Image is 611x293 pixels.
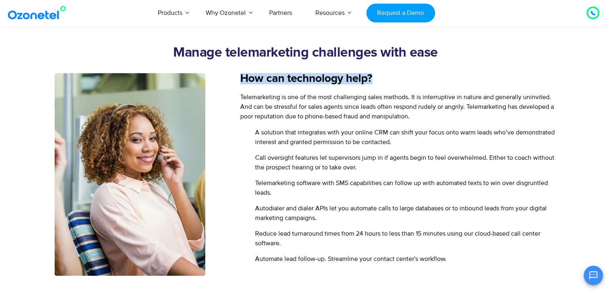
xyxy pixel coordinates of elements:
a: Request a Demo [366,4,435,22]
span: Telemarketing is one of the most challenging sales methods. It is interruptive in nature and gene... [240,93,554,120]
h2: Manage telemarketing challenges with ease [55,45,557,61]
button: Open chat [584,266,603,285]
span: Call oversight features let supervisors jump in if agents begin to feel overwhelmed. Either to co... [253,153,557,172]
span: A solution that integrates with your online CRM can shift your focus onto warm leads who’ve demon... [253,128,557,147]
span: Reduce lead turnaround times from 24 hours to less than 15 minutes using our cloud-based call cen... [253,229,557,248]
span: Autodialer and dialer APIs let you automate calls to large databases or to inbound leads from you... [253,203,557,223]
span: Telemarketing software with SMS capabilities can follow up with automated texts to win over disgr... [253,178,557,197]
h5: How can technology help? [240,73,557,84]
span: Automate lead follow-up. Streamline your contact center's workflow. [253,254,447,264]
